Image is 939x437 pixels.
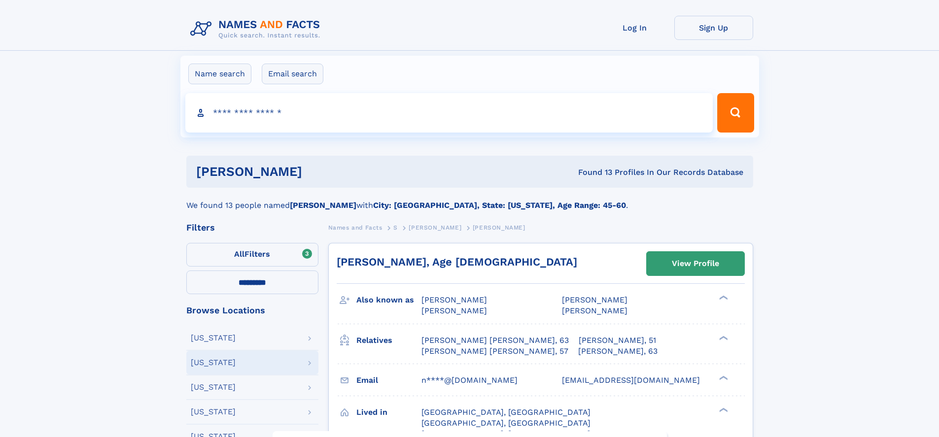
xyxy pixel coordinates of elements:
[186,223,318,232] div: Filters
[188,64,251,84] label: Name search
[191,383,236,391] div: [US_STATE]
[578,346,658,357] a: [PERSON_NAME], 63
[717,335,729,341] div: ❯
[717,295,729,301] div: ❯
[186,16,328,42] img: Logo Names and Facts
[421,295,487,304] span: [PERSON_NAME]
[262,64,323,84] label: Email search
[337,256,577,268] a: [PERSON_NAME], Age [DEMOGRAPHIC_DATA]
[186,306,318,315] div: Browse Locations
[234,249,244,259] span: All
[717,406,729,413] div: ❯
[421,346,568,357] a: [PERSON_NAME] [PERSON_NAME], 57
[562,295,627,304] span: [PERSON_NAME]
[356,404,421,421] h3: Lived in
[421,335,569,346] a: [PERSON_NAME] [PERSON_NAME], 63
[562,306,627,315] span: [PERSON_NAME]
[373,201,626,210] b: City: [GEOGRAPHIC_DATA], State: [US_STATE], Age Range: 45-60
[421,306,487,315] span: [PERSON_NAME]
[473,224,525,231] span: [PERSON_NAME]
[717,374,729,381] div: ❯
[356,292,421,308] h3: Also known as
[440,167,743,178] div: Found 13 Profiles In Our Records Database
[672,252,719,275] div: View Profile
[421,407,591,417] span: [GEOGRAPHIC_DATA], [GEOGRAPHIC_DATA]
[191,408,236,416] div: [US_STATE]
[579,335,656,346] a: [PERSON_NAME], 51
[356,372,421,389] h3: Email
[421,418,591,428] span: [GEOGRAPHIC_DATA], [GEOGRAPHIC_DATA]
[191,359,236,367] div: [US_STATE]
[185,93,713,133] input: search input
[562,375,700,385] span: [EMAIL_ADDRESS][DOMAIN_NAME]
[191,334,236,342] div: [US_STATE]
[393,221,398,234] a: S
[290,201,356,210] b: [PERSON_NAME]
[328,221,383,234] a: Names and Facts
[409,221,461,234] a: [PERSON_NAME]
[647,252,744,275] a: View Profile
[595,16,674,40] a: Log In
[196,166,440,178] h1: [PERSON_NAME]
[409,224,461,231] span: [PERSON_NAME]
[717,93,754,133] button: Search Button
[674,16,753,40] a: Sign Up
[356,332,421,349] h3: Relatives
[186,188,753,211] div: We found 13 people named with .
[186,243,318,267] label: Filters
[393,224,398,231] span: S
